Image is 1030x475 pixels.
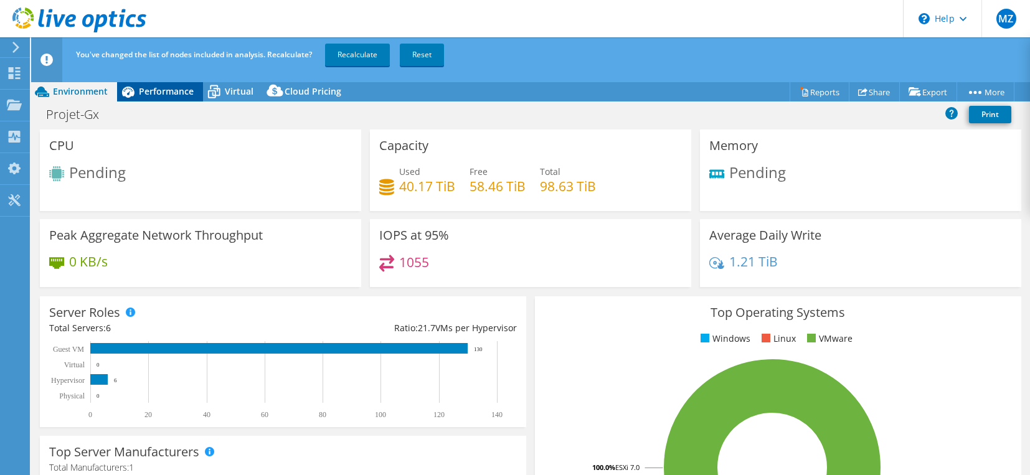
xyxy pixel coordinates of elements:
text: 40 [203,410,210,419]
span: Cloud Pricing [285,85,341,97]
h4: 58.46 TiB [470,179,526,193]
tspan: ESXi 7.0 [615,463,640,472]
span: You've changed the list of nodes included in analysis. Recalculate? [76,49,312,60]
text: 0 [97,362,100,368]
span: Total [540,166,560,177]
li: Windows [697,332,750,346]
text: 0 [97,393,100,399]
span: Used [399,166,420,177]
svg: \n [919,13,930,24]
h4: 1055 [399,255,429,269]
span: MZ [996,9,1016,29]
span: Free [470,166,488,177]
h4: 98.63 TiB [540,179,596,193]
span: 6 [106,322,111,334]
a: Reset [400,44,444,66]
a: Print [969,106,1011,123]
a: Export [899,82,957,101]
h3: CPU [49,139,74,153]
div: Total Servers: [49,321,283,335]
a: Reports [790,82,849,101]
h4: Total Manufacturers: [49,461,517,474]
text: 130 [474,346,483,352]
text: 20 [144,410,152,419]
h3: Capacity [379,139,428,153]
span: 21.7 [418,322,435,334]
span: 1 [129,461,134,473]
span: Environment [53,85,108,97]
text: 6 [114,377,117,383]
h3: Server Roles [49,306,120,319]
h3: Top Operating Systems [544,306,1012,319]
h4: 1.21 TiB [729,255,778,268]
text: 120 [433,410,445,419]
h3: IOPS at 95% [379,228,449,242]
div: Ratio: VMs per Hypervisor [283,321,516,335]
li: Linux [758,332,796,346]
span: Pending [729,162,786,182]
span: Performance [139,85,194,97]
text: Hypervisor [51,376,85,385]
text: 60 [261,410,268,419]
text: Virtual [64,360,85,369]
h4: 40.17 TiB [399,179,455,193]
h4: 0 KB/s [69,255,108,268]
li: VMware [804,332,853,346]
text: 80 [319,410,326,419]
a: Recalculate [325,44,390,66]
a: More [957,82,1014,101]
text: Guest VM [53,345,84,354]
a: Share [849,82,900,101]
text: 100 [375,410,386,419]
span: Pending [69,162,126,182]
h3: Top Server Manufacturers [49,445,199,459]
h1: Projet-Gx [40,108,118,121]
text: 140 [491,410,503,419]
text: Physical [59,392,85,400]
span: Virtual [225,85,253,97]
tspan: 100.0% [592,463,615,472]
h3: Memory [709,139,758,153]
text: 0 [88,410,92,419]
h3: Average Daily Write [709,228,821,242]
h3: Peak Aggregate Network Throughput [49,228,263,242]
